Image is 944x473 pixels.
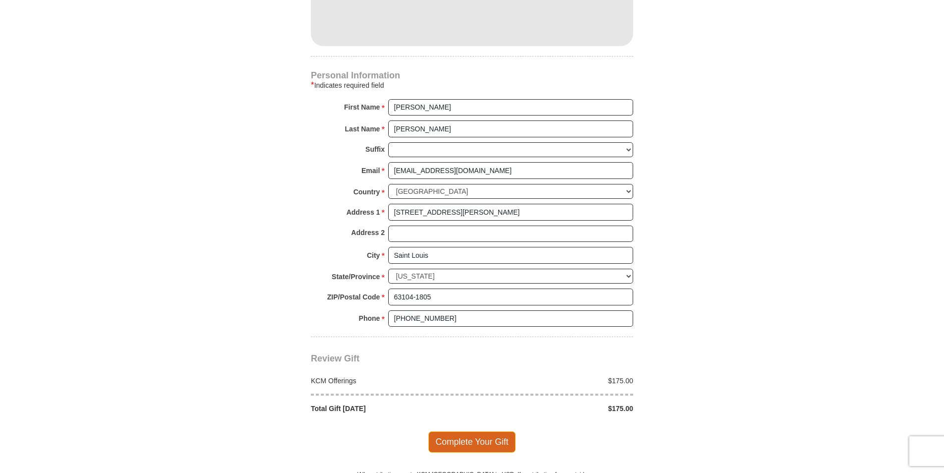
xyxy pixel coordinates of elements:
strong: First Name [344,100,380,114]
div: KCM Offerings [306,376,472,386]
div: $175.00 [472,376,639,386]
strong: State/Province [332,270,380,284]
strong: ZIP/Postal Code [327,290,380,304]
strong: City [367,248,380,262]
strong: Address 1 [347,205,380,219]
strong: Suffix [365,142,385,156]
div: Total Gift [DATE] [306,404,472,414]
strong: Email [361,164,380,177]
span: Complete Your Gift [428,431,516,452]
strong: Address 2 [351,226,385,239]
div: Indicates required field [311,79,633,91]
strong: Phone [359,311,380,325]
span: Review Gift [311,354,359,363]
strong: Last Name [345,122,380,136]
h4: Personal Information [311,71,633,79]
strong: Country [354,185,380,199]
div: $175.00 [472,404,639,414]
